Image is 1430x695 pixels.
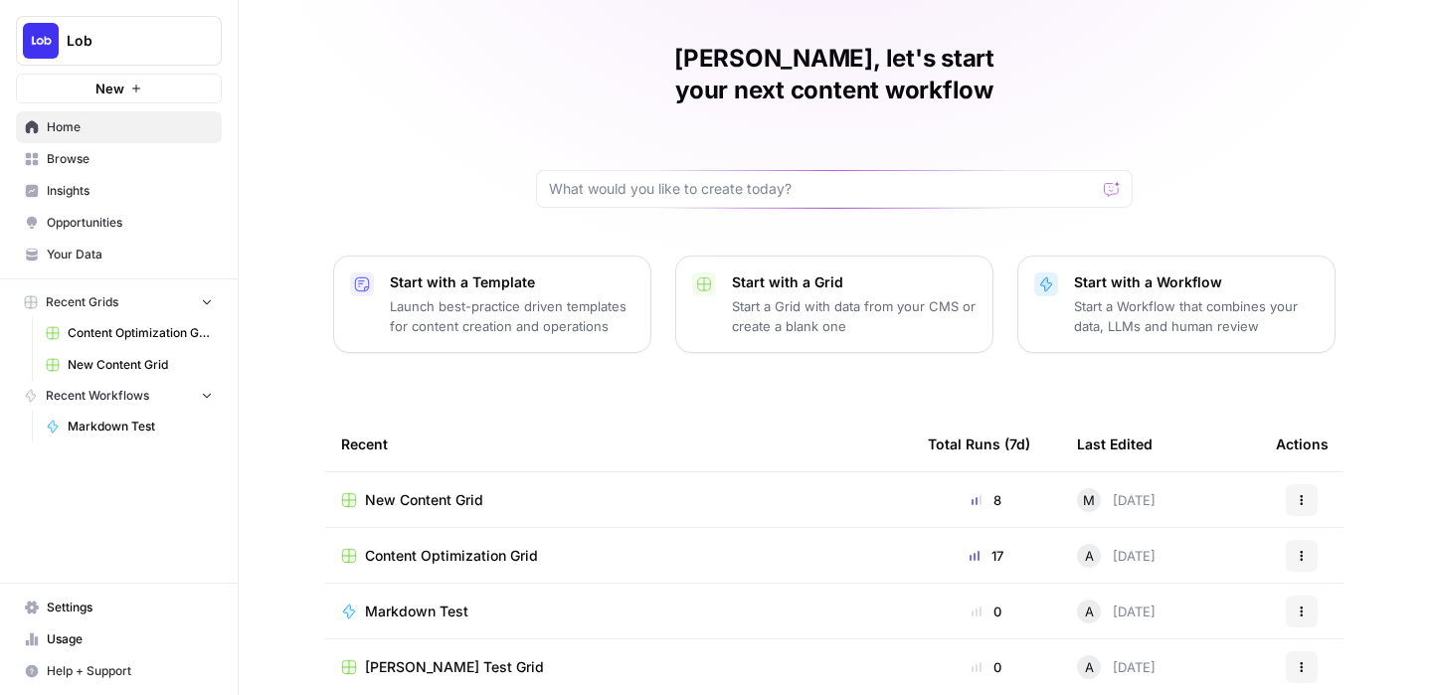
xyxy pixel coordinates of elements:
span: Browse [47,150,213,168]
a: Browse [16,143,222,175]
a: Content Optimization Grid [37,317,222,349]
a: Markdown Test [341,602,896,621]
button: Workspace: Lob [16,16,222,66]
span: A [1085,546,1094,566]
div: Total Runs (7d) [928,417,1030,471]
button: Help + Support [16,655,222,687]
p: Start a Grid with data from your CMS or create a blank one [732,296,977,336]
div: 17 [928,546,1045,566]
a: Your Data [16,239,222,270]
span: A [1085,657,1094,677]
button: Recent Workflows [16,381,222,411]
span: Usage [47,630,213,648]
button: New [16,74,222,103]
a: New Content Grid [341,490,896,510]
p: Start a Workflow that combines your data, LLMs and human review [1074,296,1319,336]
a: Opportunities [16,207,222,239]
div: [DATE] [1077,544,1156,568]
a: Home [16,111,222,143]
p: Start with a Workflow [1074,272,1319,292]
a: Markdown Test [37,411,222,442]
a: New Content Grid [37,349,222,381]
button: Recent Grids [16,287,222,317]
p: Start with a Template [390,272,634,292]
p: Launch best-practice driven templates for content creation and operations [390,296,634,336]
span: Lob [67,31,187,51]
a: Settings [16,592,222,623]
span: Opportunities [47,214,213,232]
button: Start with a WorkflowStart a Workflow that combines your data, LLMs and human review [1017,256,1336,353]
input: What would you like to create today? [549,179,1096,199]
a: Usage [16,623,222,655]
img: Lob Logo [23,23,59,59]
span: Recent Workflows [46,387,149,405]
span: Help + Support [47,662,213,680]
span: Insights [47,182,213,200]
span: Content Optimization Grid [365,546,538,566]
a: Content Optimization Grid [341,546,896,566]
h1: [PERSON_NAME], let's start your next content workflow [536,43,1133,106]
span: New [95,79,124,98]
span: New Content Grid [365,490,483,510]
span: New Content Grid [68,356,213,374]
span: M [1083,490,1095,510]
span: Recent Grids [46,293,118,311]
span: Content Optimization Grid [68,324,213,342]
div: Recent [341,417,896,471]
span: A [1085,602,1094,621]
div: 0 [928,657,1045,677]
div: 8 [928,490,1045,510]
a: Insights [16,175,222,207]
button: Start with a GridStart a Grid with data from your CMS or create a blank one [675,256,993,353]
div: 0 [928,602,1045,621]
span: [PERSON_NAME] Test Grid [365,657,544,677]
div: Last Edited [1077,417,1153,471]
a: [PERSON_NAME] Test Grid [341,657,896,677]
p: Start with a Grid [732,272,977,292]
div: [DATE] [1077,488,1156,512]
span: Markdown Test [68,418,213,435]
div: [DATE] [1077,600,1156,623]
div: [DATE] [1077,655,1156,679]
span: Markdown Test [365,602,468,621]
span: Home [47,118,213,136]
button: Start with a TemplateLaunch best-practice driven templates for content creation and operations [333,256,651,353]
span: Settings [47,599,213,616]
div: Actions [1276,417,1329,471]
span: Your Data [47,246,213,263]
